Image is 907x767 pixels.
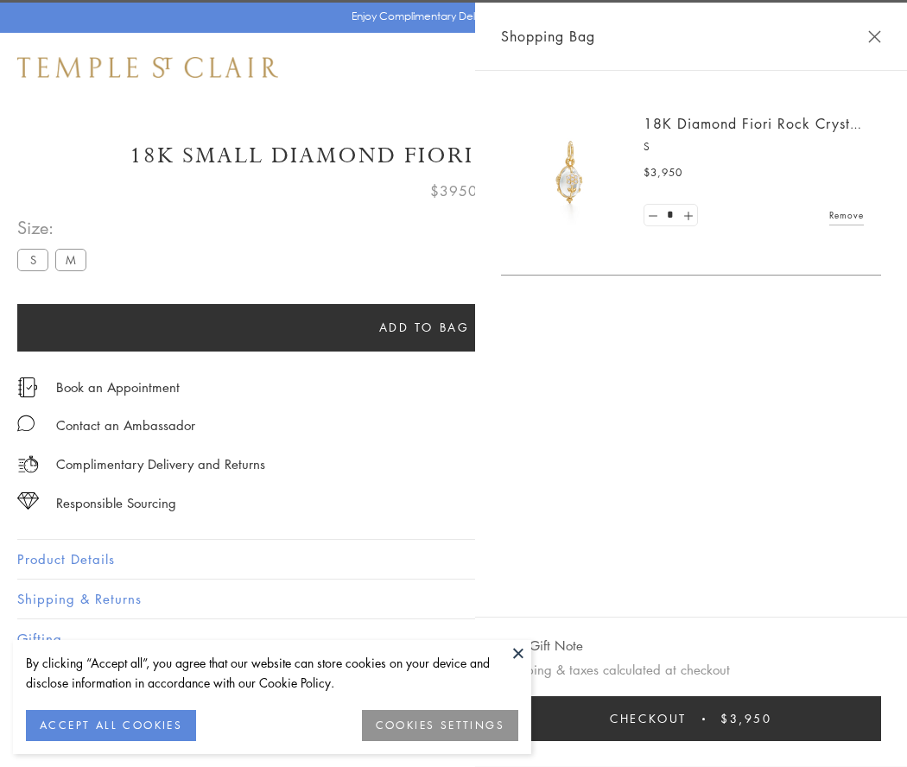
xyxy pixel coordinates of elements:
[362,710,518,741] button: COOKIES SETTINGS
[644,164,682,181] span: $3,950
[17,580,890,618] button: Shipping & Returns
[26,653,518,693] div: By clicking “Accept all”, you agree that our website can store cookies on your device and disclos...
[644,138,864,155] p: S
[679,205,696,226] a: Set quantity to 2
[501,659,881,681] p: Shipping & taxes calculated at checkout
[17,57,278,78] img: Temple St. Clair
[17,453,39,475] img: icon_delivery.svg
[17,492,39,510] img: icon_sourcing.svg
[644,205,662,226] a: Set quantity to 0
[55,249,86,270] label: M
[379,318,470,337] span: Add to bag
[610,709,687,728] span: Checkout
[17,213,93,242] span: Size:
[17,141,890,171] h1: 18K Small Diamond Fiori Rock Crystal Amulet
[501,696,881,741] button: Checkout $3,950
[17,619,890,658] button: Gifting
[518,121,622,225] img: P51889-E11FIORI
[17,540,890,579] button: Product Details
[17,377,38,397] img: icon_appointment.svg
[868,30,881,43] button: Close Shopping Bag
[17,304,831,352] button: Add to bag
[720,709,772,728] span: $3,950
[501,635,583,656] button: Add Gift Note
[829,206,864,225] a: Remove
[56,377,180,396] a: Book an Appointment
[17,249,48,270] label: S
[17,415,35,432] img: MessageIcon-01_2.svg
[56,453,265,475] p: Complimentary Delivery and Returns
[56,415,195,436] div: Contact an Ambassador
[352,8,548,25] p: Enjoy Complimentary Delivery & Returns
[430,180,478,202] span: $3950
[26,710,196,741] button: ACCEPT ALL COOKIES
[56,492,176,514] div: Responsible Sourcing
[501,25,595,48] span: Shopping Bag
